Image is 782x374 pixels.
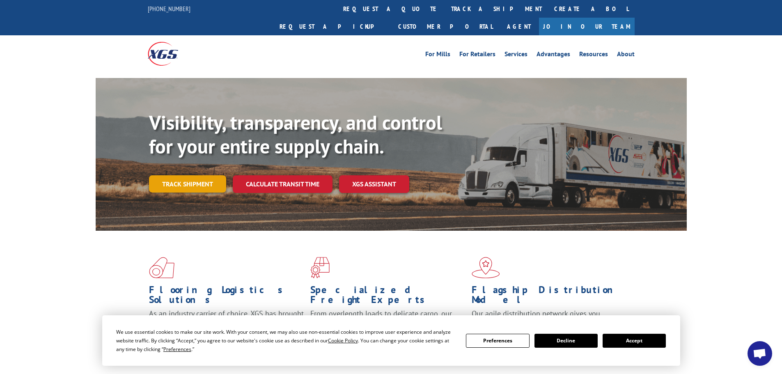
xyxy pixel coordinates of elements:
button: Decline [534,334,598,348]
a: Services [505,51,527,60]
img: xgs-icon-flagship-distribution-model-red [472,257,500,278]
a: Agent [499,18,539,35]
a: Calculate transit time [233,175,333,193]
a: About [617,51,635,60]
a: [PHONE_NUMBER] [148,5,190,13]
b: Visibility, transparency, and control for your entire supply chain. [149,110,442,159]
a: Customer Portal [392,18,499,35]
p: From overlength loads to delicate cargo, our experienced staff knows the best way to move your fr... [310,309,466,345]
a: For Mills [425,51,450,60]
span: Preferences [163,346,191,353]
a: XGS ASSISTANT [339,175,409,193]
div: We use essential cookies to make our site work. With your consent, we may also use non-essential ... [116,328,456,353]
img: xgs-icon-total-supply-chain-intelligence-red [149,257,174,278]
a: Request a pickup [273,18,392,35]
a: Track shipment [149,175,226,193]
div: Open chat [748,341,772,366]
span: Our agile distribution network gives you nationwide inventory management on demand. [472,309,623,328]
div: Cookie Consent Prompt [102,315,680,366]
button: Preferences [466,334,529,348]
h1: Specialized Freight Experts [310,285,466,309]
h1: Flagship Distribution Model [472,285,627,309]
a: Resources [579,51,608,60]
a: For Retailers [459,51,495,60]
img: xgs-icon-focused-on-flooring-red [310,257,330,278]
span: As an industry carrier of choice, XGS has brought innovation and dedication to flooring logistics... [149,309,304,338]
h1: Flooring Logistics Solutions [149,285,304,309]
a: Advantages [537,51,570,60]
button: Accept [603,334,666,348]
a: Join Our Team [539,18,635,35]
span: Cookie Policy [328,337,358,344]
